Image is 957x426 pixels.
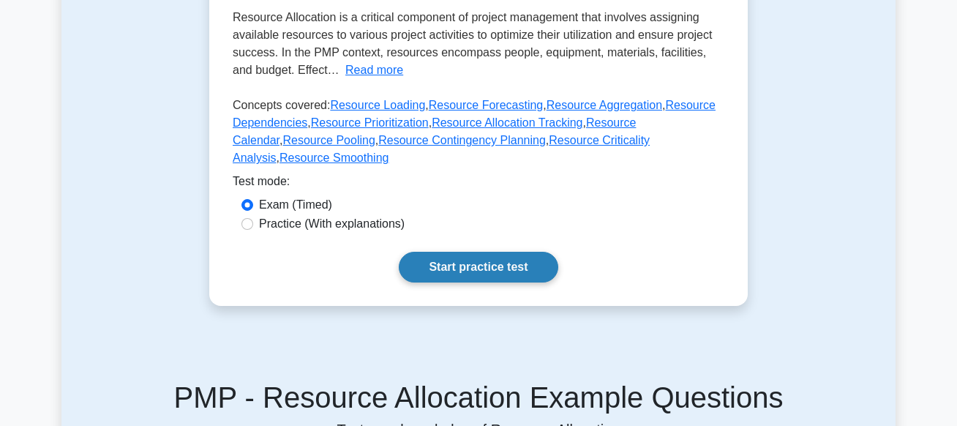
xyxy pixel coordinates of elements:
a: Resource Prioritization [311,116,429,129]
button: Read more [345,61,403,79]
a: Resource Dependencies [233,99,716,129]
a: Resource Contingency Planning [378,134,546,146]
span: Resource Allocation is a critical component of project management that involves assigning availab... [233,11,712,76]
div: Test mode: [233,173,724,196]
a: Resource Allocation Tracking [432,116,582,129]
label: Practice (With explanations) [259,215,405,233]
a: Resource Pooling [283,134,375,146]
h5: PMP - Resource Allocation Example Questions [79,380,878,415]
a: Start practice test [399,252,558,283]
a: Resource Forecasting [429,99,544,111]
label: Exam (Timed) [259,196,332,214]
a: Resource Aggregation [547,99,662,111]
p: Concepts covered: , , , , , , , , , , [233,97,724,173]
a: Resource Loading [330,99,425,111]
a: Resource Smoothing [279,152,389,164]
